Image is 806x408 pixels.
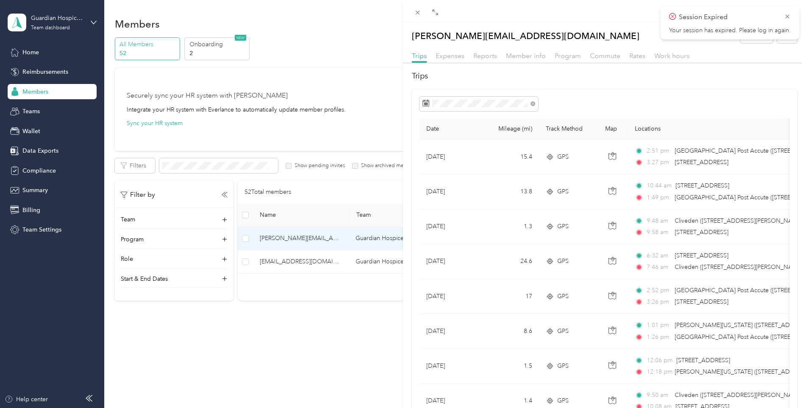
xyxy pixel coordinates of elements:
[647,146,671,156] span: 2:51 pm
[647,263,671,272] span: 7:46 am
[483,118,539,140] th: Mileage (mi)
[412,70,797,82] h2: Trips
[647,391,671,400] span: 9:50 am
[412,52,427,60] span: Trips
[420,174,483,209] td: [DATE]
[420,140,483,174] td: [DATE]
[557,257,569,266] span: GPS
[473,52,497,60] span: Reports
[647,216,671,226] span: 9:48 am
[412,28,639,43] p: [PERSON_NAME][EMAIL_ADDRESS][DOMAIN_NAME]
[557,222,569,231] span: GPS
[675,252,728,259] span: [STREET_ADDRESS]
[557,292,569,301] span: GPS
[647,367,671,377] span: 12:18 pm
[483,174,539,209] td: 13.8
[483,140,539,174] td: 15.4
[675,182,729,189] span: [STREET_ADDRESS]
[647,193,671,202] span: 1:49 pm
[483,279,539,314] td: 17
[436,52,464,60] span: Expenses
[557,152,569,162] span: GPS
[647,228,671,237] span: 9:58 am
[483,314,539,349] td: 8.6
[679,12,778,22] p: Session Expired
[420,244,483,279] td: [DATE]
[654,52,689,60] span: Work hours
[506,52,546,60] span: Member info
[675,298,728,305] span: [STREET_ADDRESS]
[647,251,671,260] span: 6:32 am
[539,118,598,140] th: Track Method
[590,52,620,60] span: Commute
[669,27,791,34] p: Your session has expired. Please log in again.
[647,321,671,330] span: 1:01 pm
[629,52,645,60] span: Rates
[647,181,672,190] span: 10:44 am
[420,314,483,349] td: [DATE]
[420,210,483,244] td: [DATE]
[557,361,569,371] span: GPS
[483,210,539,244] td: 1.3
[598,118,628,140] th: Map
[420,279,483,314] td: [DATE]
[647,333,671,342] span: 1:26 pm
[675,229,728,236] span: [STREET_ADDRESS]
[647,286,671,295] span: 2:52 pm
[483,349,539,384] td: 1.5
[555,52,581,60] span: Program
[557,187,569,196] span: GPS
[420,349,483,384] td: [DATE]
[675,159,728,166] span: [STREET_ADDRESS]
[647,297,671,307] span: 3:26 pm
[676,357,730,364] span: [STREET_ADDRESS]
[483,244,539,279] td: 24.6
[647,158,671,167] span: 3:27 pm
[420,118,483,140] th: Date
[647,356,673,365] span: 12:06 pm
[759,360,806,408] iframe: Everlance-gr Chat Button Frame
[557,327,569,336] span: GPS
[557,396,569,405] span: GPS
